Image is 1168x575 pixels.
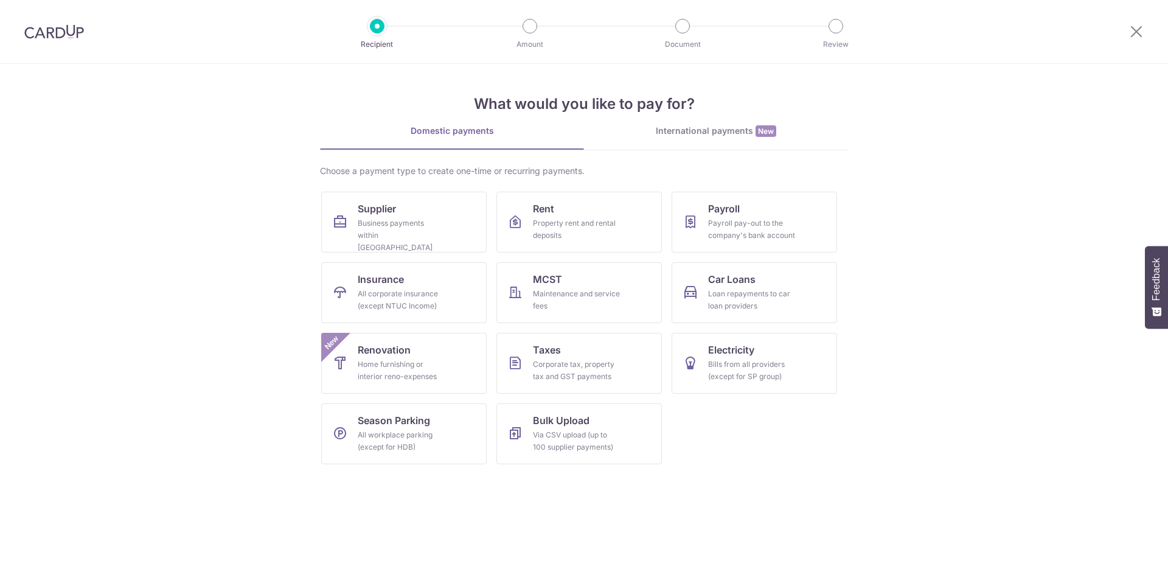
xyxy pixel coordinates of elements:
[1090,538,1156,569] iframe: Opens a widget where you can find more information
[584,125,848,138] div: International payments
[321,403,487,464] a: Season ParkingAll workplace parking (except for HDB)
[320,93,848,115] h4: What would you like to pay for?
[533,358,620,383] div: Corporate tax, property tax and GST payments
[791,38,881,51] p: Review
[1151,258,1162,301] span: Feedback
[672,333,837,394] a: ElectricityBills from all providers (except for SP group)
[533,429,620,453] div: Via CSV upload (up to 100 supplier payments)
[496,262,662,323] a: MCSTMaintenance and service fees
[358,429,445,453] div: All workplace parking (except for HDB)
[708,358,796,383] div: Bills from all providers (except for SP group)
[358,272,404,287] span: Insurance
[358,358,445,383] div: Home furnishing or interior reno-expenses
[533,217,620,242] div: Property rent and rental deposits
[708,288,796,312] div: Loan repayments to car loan providers
[321,192,487,253] a: SupplierBusiness payments within [GEOGRAPHIC_DATA]
[1145,246,1168,329] button: Feedback - Show survey
[533,288,620,312] div: Maintenance and service fees
[496,403,662,464] a: Bulk UploadVia CSV upload (up to 100 supplier payments)
[533,272,562,287] span: MCST
[672,192,837,253] a: PayrollPayroll pay-out to the company's bank account
[708,201,740,216] span: Payroll
[320,125,584,137] div: Domestic payments
[708,343,754,357] span: Electricity
[320,165,848,177] div: Choose a payment type to create one-time or recurring payments.
[638,38,728,51] p: Document
[485,38,575,51] p: Amount
[358,413,430,428] span: Season Parking
[332,38,422,51] p: Recipient
[672,262,837,323] a: Car LoansLoan repayments to car loan providers
[496,192,662,253] a: RentProperty rent and rental deposits
[321,262,487,323] a: InsuranceAll corporate insurance (except NTUC Income)
[533,201,554,216] span: Rent
[358,201,396,216] span: Supplier
[322,333,342,353] span: New
[708,217,796,242] div: Payroll pay-out to the company's bank account
[24,24,84,39] img: CardUp
[708,272,756,287] span: Car Loans
[756,125,776,137] span: New
[533,413,589,428] span: Bulk Upload
[358,288,445,312] div: All corporate insurance (except NTUC Income)
[533,343,561,357] span: Taxes
[321,333,487,394] a: RenovationHome furnishing or interior reno-expensesNew
[358,343,411,357] span: Renovation
[496,333,662,394] a: TaxesCorporate tax, property tax and GST payments
[358,217,445,254] div: Business payments within [GEOGRAPHIC_DATA]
